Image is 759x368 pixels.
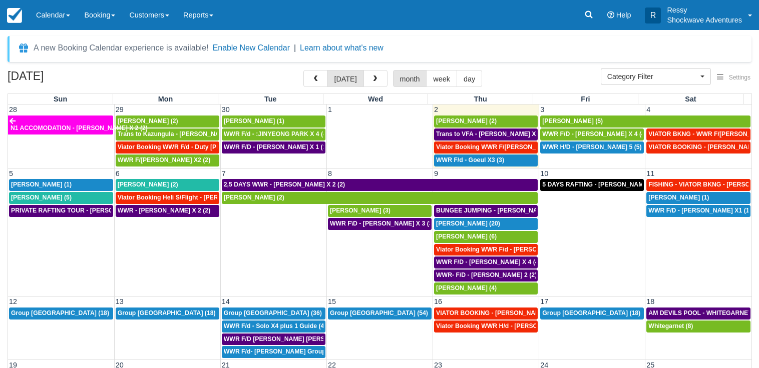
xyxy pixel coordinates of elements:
[224,130,328,137] span: WWR F/d - :JINYEONG PARK X 4 (4)
[118,143,276,150] span: Viator Booking WWR F/d - Duty [PERSON_NAME] 2 (2)
[436,246,636,253] span: Viator Booking WWR F/d - [PERSON_NAME] [PERSON_NAME] X2 (2)
[645,297,655,305] span: 18
[327,105,333,113] span: 1
[11,194,72,201] span: [PERSON_NAME] (5)
[434,141,538,153] a: Viator Booking WWR F/[PERSON_NAME] X 2 (2)
[116,307,219,319] a: Group [GEOGRAPHIC_DATA] (18)
[116,179,219,191] a: [PERSON_NAME] (2)
[8,115,113,134] a: N1 ACCOMODATION - [PERSON_NAME] X 2 (2)
[646,307,750,319] a: AM DEVILS POOL - WHITEGARNET X4 (4)
[115,169,121,177] span: 6
[9,179,113,191] a: [PERSON_NAME] (1)
[434,231,538,243] a: [PERSON_NAME] (6)
[434,256,538,268] a: WWR F/D - [PERSON_NAME] X 4 (4)
[222,115,325,127] a: [PERSON_NAME] (1)
[540,128,644,140] a: WWR F/D - [PERSON_NAME] X 4 (4)
[11,124,148,131] span: N1 ACCOMODATION - [PERSON_NAME] X 2 (2)
[118,117,178,124] span: [PERSON_NAME] (2)
[213,43,290,53] button: Enable New Calendar
[327,70,363,87] button: [DATE]
[436,258,541,265] span: WWR F/D - [PERSON_NAME] X 4 (4)
[434,128,538,140] a: Trans to VFA - [PERSON_NAME] X 2 (2)
[434,307,538,319] a: VIATOR BOOKING - [PERSON_NAME] X 4 (4)
[328,307,432,319] a: Group [GEOGRAPHIC_DATA] (54)
[542,309,640,316] span: Group [GEOGRAPHIC_DATA] (18)
[222,192,538,204] a: [PERSON_NAME] (2)
[436,233,497,240] span: [PERSON_NAME] (6)
[224,348,353,355] span: WWR F/d- [PERSON_NAME] Group X 30 (30)
[393,70,427,87] button: month
[116,154,219,166] a: WWR F/[PERSON_NAME] X2 (2)
[729,74,750,81] span: Settings
[601,68,711,85] button: Category Filter
[648,322,693,329] span: Whitegarnet (8)
[542,143,641,150] span: WWR H/D - [PERSON_NAME] 5 (5)
[328,218,432,230] a: WWR F\D - [PERSON_NAME] X 3 (3)
[327,169,333,177] span: 8
[539,105,545,113] span: 3
[264,95,277,103] span: Tue
[436,207,563,214] span: BUNGEE JUMPING - [PERSON_NAME] 2 (2)
[11,207,161,214] span: PRIVATE RAFTING TOUR - [PERSON_NAME] X 5 (5)
[7,8,22,23] img: checkfront-main-nav-mini-logo.png
[434,269,538,281] a: WWR- F/D - [PERSON_NAME] 2 (2)
[9,192,113,204] a: [PERSON_NAME] (5)
[542,181,669,188] span: 5 DAYS RAFTING - [PERSON_NAME] X 2 (4)
[11,309,109,316] span: Group [GEOGRAPHIC_DATA] (18)
[434,218,538,230] a: [PERSON_NAME] (20)
[648,207,751,214] span: WWR F/D - [PERSON_NAME] X1 (1)
[542,117,603,124] span: [PERSON_NAME] (5)
[8,70,134,88] h2: [DATE]
[607,71,698,81] span: Category Filter
[434,154,538,166] a: WWR F/d - Goeul X3 (3)
[436,156,504,163] span: WWR F/d - Goeul X3 (3)
[224,181,345,188] span: 2,5 DAYS WWR - [PERSON_NAME] X 2 (2)
[118,130,250,137] span: Trans to Kazungula - [PERSON_NAME] x 1 (2)
[118,156,211,163] span: WWR F/[PERSON_NAME] X2 (2)
[436,143,576,150] span: Viator Booking WWR F/[PERSON_NAME] X 2 (2)
[434,115,538,127] a: [PERSON_NAME] (2)
[222,128,325,140] a: WWR F/d - :JINYEONG PARK X 4 (4)
[8,169,14,177] span: 5
[327,297,337,305] span: 15
[224,309,322,316] span: Group [GEOGRAPHIC_DATA] (36)
[436,309,567,316] span: VIATOR BOOKING - [PERSON_NAME] X 4 (4)
[540,179,644,191] a: 5 DAYS RAFTING - [PERSON_NAME] X 2 (4)
[221,105,231,113] span: 30
[116,141,219,153] a: Viator Booking WWR F/d - Duty [PERSON_NAME] 2 (2)
[426,70,457,87] button: week
[542,130,647,137] span: WWR F/D - [PERSON_NAME] X 4 (4)
[222,346,325,358] a: WWR F/d- [PERSON_NAME] Group X 30 (30)
[433,105,439,113] span: 2
[539,297,549,305] span: 17
[539,169,549,177] span: 10
[328,205,432,217] a: [PERSON_NAME] (3)
[115,105,125,113] span: 29
[222,141,325,153] a: WWR F/D - [PERSON_NAME] X 1 (1)
[115,297,125,305] span: 13
[646,205,750,217] a: WWR F/D - [PERSON_NAME] X1 (1)
[221,297,231,305] span: 14
[436,117,497,124] span: [PERSON_NAME] (2)
[436,271,537,278] span: WWR- F/D - [PERSON_NAME] 2 (2)
[436,322,586,329] span: Viator Booking WWR H/d - [PERSON_NAME] X 4 (4)
[116,205,219,217] a: WWR - [PERSON_NAME] X 2 (2)
[616,11,631,19] span: Help
[645,169,655,177] span: 11
[457,70,482,87] button: day
[300,43,384,52] a: Learn about what's new
[645,105,651,113] span: 4
[221,169,227,177] span: 7
[648,194,709,201] span: [PERSON_NAME] (1)
[434,205,538,217] a: BUNGEE JUMPING - [PERSON_NAME] 2 (2)
[581,95,590,103] span: Fri
[34,42,209,54] div: A new Booking Calendar experience is available!
[368,95,383,103] span: Wed
[9,307,113,319] a: Group [GEOGRAPHIC_DATA] (18)
[436,284,497,291] span: [PERSON_NAME] (4)
[118,309,216,316] span: Group [GEOGRAPHIC_DATA] (18)
[433,297,443,305] span: 16
[222,320,325,332] a: WWR F/d - Solo X4 plus 1 Guide (4)
[711,70,756,85] button: Settings
[646,192,750,204] a: [PERSON_NAME] (1)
